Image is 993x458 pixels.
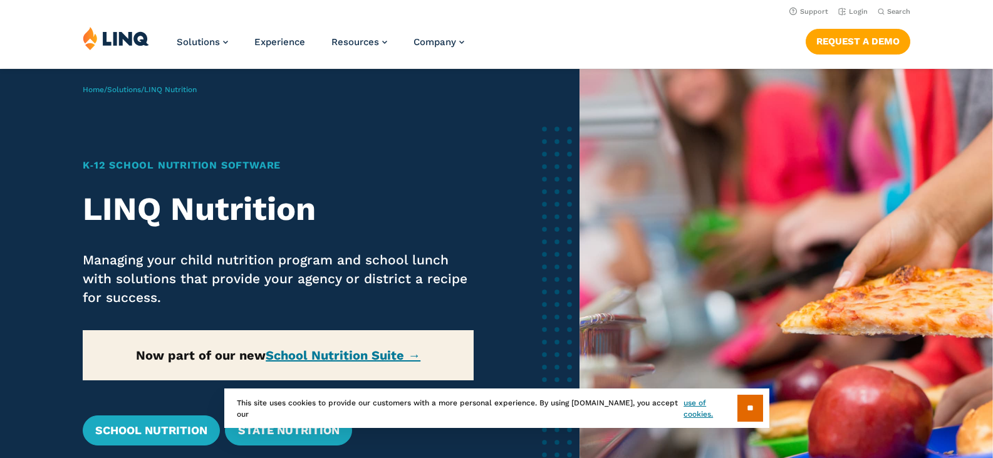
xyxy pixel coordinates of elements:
button: Open Search Bar [878,7,910,16]
a: Request a Demo [806,29,910,54]
div: This site uses cookies to provide our customers with a more personal experience. By using [DOMAIN... [224,388,769,428]
span: Solutions [177,36,220,48]
span: Company [413,36,456,48]
span: Search [887,8,910,16]
span: / / [83,85,197,94]
a: Home [83,85,104,94]
a: Solutions [177,36,228,48]
span: Resources [331,36,379,48]
a: School Nutrition Suite → [266,348,420,363]
a: Experience [254,36,305,48]
a: Support [789,8,828,16]
h1: K‑12 School Nutrition Software [83,158,474,173]
span: LINQ Nutrition [144,85,197,94]
a: Solutions [107,85,141,94]
a: Login [838,8,868,16]
a: Company [413,36,464,48]
nav: Button Navigation [806,26,910,54]
strong: Now part of our new [136,348,420,363]
p: Managing your child nutrition program and school lunch with solutions that provide your agency or... [83,251,474,307]
a: use of cookies. [684,397,737,420]
a: Resources [331,36,387,48]
nav: Primary Navigation [177,26,464,68]
img: LINQ | K‑12 Software [83,26,149,50]
strong: LINQ Nutrition [83,190,316,228]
